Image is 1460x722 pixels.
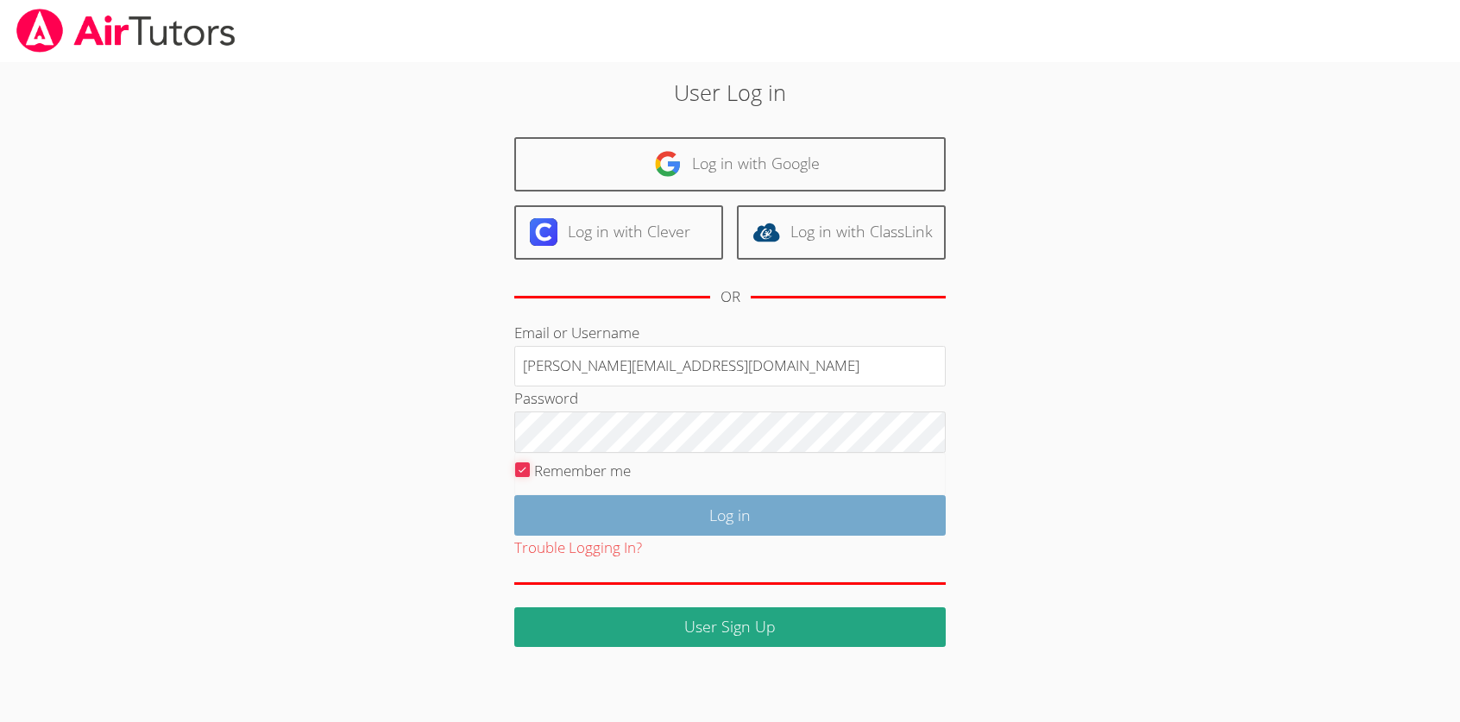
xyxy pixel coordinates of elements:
input: Log in [514,495,946,536]
a: Log in with ClassLink [737,205,946,260]
label: Password [514,388,578,408]
div: OR [721,285,740,310]
img: google-logo-50288ca7cdecda66e5e0955fdab243c47b7ad437acaf1139b6f446037453330a.svg [654,150,682,178]
a: Log in with Google [514,137,946,191]
h2: User Log in [336,76,1124,109]
img: classlink-logo-d6bb404cc1216ec64c9a2012d9dc4662098be43eaf13dc465df04b49fa7ab582.svg [752,218,780,246]
a: Log in with Clever [514,205,723,260]
label: Email or Username [514,323,639,342]
img: airtutors_banner-c4298cdbf04f3fff15de1276eac7730deb9818008684d7c2e4769d2f7ddbe033.png [15,9,237,53]
button: Trouble Logging In? [514,536,642,561]
img: clever-logo-6eab21bc6e7a338710f1a6ff85c0baf02591cd810cc4098c63d3a4b26e2feb20.svg [530,218,557,246]
a: User Sign Up [514,607,946,648]
label: Remember me [534,461,631,480]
